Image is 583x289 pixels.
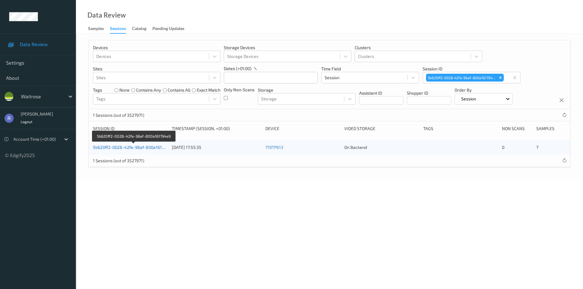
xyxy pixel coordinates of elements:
[536,126,566,132] div: Samples
[136,87,161,93] label: contains any
[536,145,538,150] span: 7
[265,145,283,150] a: 719TP613
[132,25,146,33] div: Catalog
[93,158,144,164] p: 1 Sessions (out of 3527971)
[359,90,404,96] p: Assistant ID
[344,144,419,150] div: On Backend
[93,145,174,150] a: 5b620ff2-0028-42fe-96af-800a161794e9
[423,66,520,72] p: Session ID
[93,112,144,118] p: 1 Sessions (out of 3527971)
[93,45,220,51] p: Devices
[426,74,497,82] div: 5b620ff2-0028-42fe-96af-800a161794e9
[224,87,254,93] p: Only Non-Scans
[93,66,220,72] p: Sites
[110,25,132,34] a: Sessions
[355,45,482,51] p: Clusters
[224,66,251,72] p: dates (+01:00)
[88,25,110,33] a: Samples
[93,126,168,132] div: Session ID
[265,126,340,132] div: Device
[168,87,190,93] label: contains all
[110,25,126,34] div: Sessions
[93,87,102,93] p: Tags
[423,126,498,132] div: Tags
[321,66,419,72] p: Time Field
[87,12,126,18] div: Data Review
[119,87,130,93] label: none
[224,45,351,51] p: Storage Devices
[502,126,532,132] div: Non Scans
[407,90,451,96] p: Shopper ID
[459,96,478,102] p: Session
[132,25,152,33] a: Catalog
[172,126,261,132] div: Timestamp (Session, +01:00)
[197,87,220,93] label: exact match
[344,126,419,132] div: Video Storage
[152,25,190,33] a: Pending Updates
[455,87,513,93] p: Order By
[497,74,504,82] div: Remove 5b620ff2-0028-42fe-96af-800a161794e9
[88,25,104,33] div: Samples
[258,87,356,93] p: Storage
[152,25,184,33] div: Pending Updates
[172,144,261,150] div: [DATE] 17:55:35
[502,145,504,150] span: 0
